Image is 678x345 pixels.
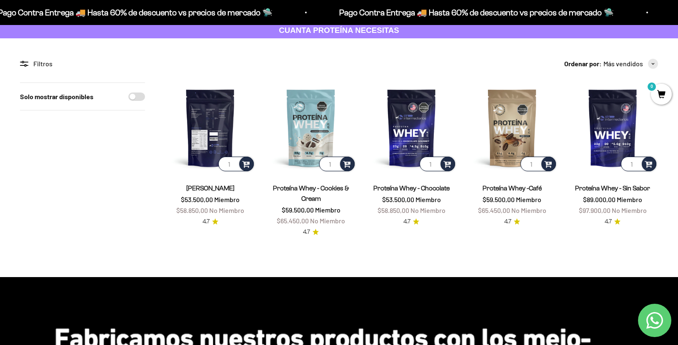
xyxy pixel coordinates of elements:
[564,58,602,69] span: Ordenar por:
[603,58,658,69] button: Más vendidos
[483,195,515,203] span: $59.500,00
[273,185,349,202] a: Proteína Whey - Cookies & Cream
[315,206,340,214] span: Miembro
[282,206,314,214] span: $59.500,00
[214,195,240,203] span: Miembro
[504,217,511,226] span: 4.7
[277,217,309,225] span: $65.450,00
[575,185,650,192] a: Proteína Whey - Sin Sabor
[605,217,620,226] a: 4.74.7 de 5.0 estrellas
[511,206,546,214] span: No Miembro
[605,217,612,226] span: 4.7
[209,206,244,214] span: No Miembro
[186,185,235,192] a: [PERSON_NAME]
[378,206,409,214] span: $58.850,00
[176,206,208,214] span: $58.850,00
[20,91,93,102] label: Solo mostrar disponibles
[504,217,520,226] a: 4.74.7 de 5.0 estrellas
[403,217,410,226] span: 4.7
[583,195,615,203] span: $89.000,00
[310,217,345,225] span: No Miembro
[617,195,642,203] span: Miembro
[303,227,310,237] span: 4.7
[415,195,441,203] span: Miembro
[403,217,419,226] a: 4.74.7 de 5.0 estrellas
[603,58,643,69] span: Más vendidos
[203,217,210,226] span: 4.7
[483,185,542,192] a: Proteína Whey -Café
[651,90,672,100] a: 0
[181,195,213,203] span: $53.500,00
[410,206,445,214] span: No Miembro
[612,206,647,214] span: No Miembro
[203,217,218,226] a: 4.74.7 de 5.0 estrellas
[303,227,319,237] a: 4.74.7 de 5.0 estrellas
[579,206,610,214] span: $97.900,00
[332,6,607,19] p: Pago Contra Entrega 🚚 Hasta 60% de descuento vs precios de mercado 🛸
[382,195,414,203] span: $53.500,00
[373,185,450,192] a: Proteína Whey - Chocolate
[20,58,145,69] div: Filtros
[647,82,657,92] mark: 0
[478,206,510,214] span: $65.450,00
[279,26,399,35] strong: CUANTA PROTEÍNA NECESITAS
[165,82,255,173] img: Proteína Whey - Vainilla
[516,195,541,203] span: Miembro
